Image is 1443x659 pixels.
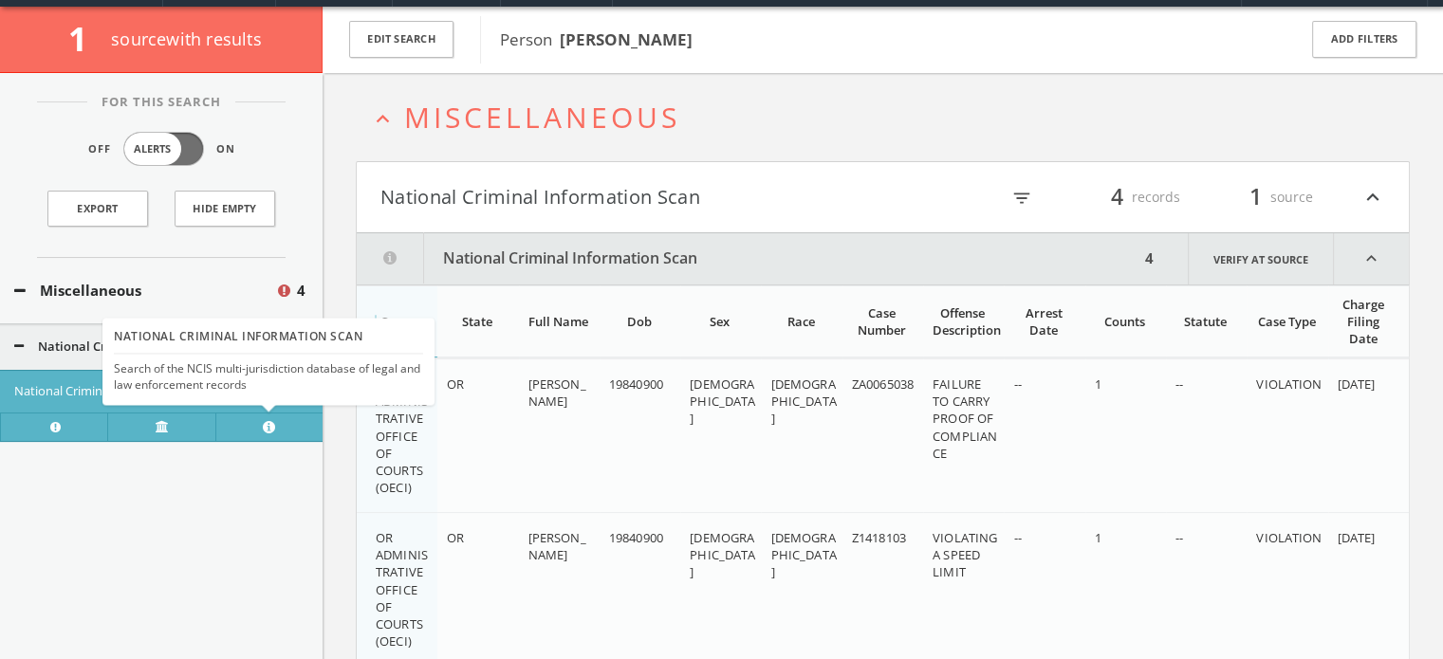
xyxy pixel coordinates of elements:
button: National Criminal Information Scan [380,181,883,213]
button: National Criminal Information Scan [357,233,1139,284]
button: Add Filters [1312,21,1416,58]
div: Statute [1175,313,1235,330]
span: [DEMOGRAPHIC_DATA] [770,529,836,580]
span: -- [1013,529,1021,546]
div: Dob [609,313,669,330]
i: expand_less [370,106,396,132]
div: Charge Filing Date [1338,296,1390,347]
div: Search of the NCIS multi-jurisdiction database of legal and law enforcement records [114,361,423,394]
div: Source [376,313,426,330]
span: -- [1013,375,1021,393]
button: Miscellaneous [14,280,275,302]
div: Counts [1095,313,1155,330]
button: Edit Search [349,21,453,58]
span: -- [1175,529,1183,546]
span: Off [88,141,111,157]
span: 1 [1241,180,1270,213]
span: 4 [1102,180,1132,213]
span: FAILURE TO CARRY PROOF OF COMPLIANCE [933,375,997,462]
span: For This Search [87,93,235,112]
span: ZA0065038 [852,375,914,393]
div: Race [770,313,830,330]
span: 1 [1095,375,1101,393]
span: [DEMOGRAPHIC_DATA] [690,529,755,580]
div: Arrest Date [1013,304,1073,339]
i: filter_list [1011,188,1032,209]
div: Case Number [852,304,912,339]
i: expand_less [1334,233,1409,284]
span: 4 [297,280,305,302]
span: 19840900 [609,375,663,393]
span: [DATE] [1338,529,1376,546]
div: source [1199,181,1313,213]
div: 4 [1139,233,1159,284]
button: National Criminal Information Scan [14,338,279,357]
button: expand_lessMiscellaneous [370,101,1410,133]
div: State [447,313,507,330]
span: Person [500,28,693,50]
span: VIOLATION [1256,375,1322,393]
a: Export [47,191,148,227]
div: Sex [690,313,749,330]
i: expand_less [1360,181,1385,213]
span: Z1418103 [852,529,906,546]
a: Verify at source [107,412,214,441]
span: OR ADMINISTRATIVE OFFICE OF COURTS (OECI) [376,529,428,650]
span: [PERSON_NAME] [528,375,586,410]
span: On [216,141,235,157]
button: Hide Empty [175,191,275,227]
i: arrow_downward [366,312,385,331]
a: Verify at source [1188,233,1334,284]
span: Miscellaneous [404,98,680,137]
div: Full Name [528,313,588,330]
div: Offense Description [933,304,992,339]
b: [PERSON_NAME] [560,28,693,50]
span: OR [447,529,464,546]
span: [DEMOGRAPHIC_DATA] [770,375,836,427]
div: records [1066,181,1180,213]
span: OR ADMINISTRATIVE OFFICE OF COURTS (OECI) [376,375,428,496]
div: National Criminal Information Scan [114,322,423,355]
span: source with results [111,27,262,50]
span: 1 [68,16,103,61]
span: VIOLATION [1256,529,1322,546]
span: [DEMOGRAPHIC_DATA] [690,375,755,427]
button: National Criminal Information Scan [14,382,279,401]
span: VIOLATING A SPEED LIMIT [933,529,997,580]
span: [DATE] [1338,375,1376,393]
span: [PERSON_NAME] [528,529,586,563]
div: Case Type [1256,313,1316,330]
span: -- [1175,375,1183,393]
span: 1 [1095,529,1101,546]
span: 19840900 [609,529,663,546]
span: OR [447,375,464,393]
